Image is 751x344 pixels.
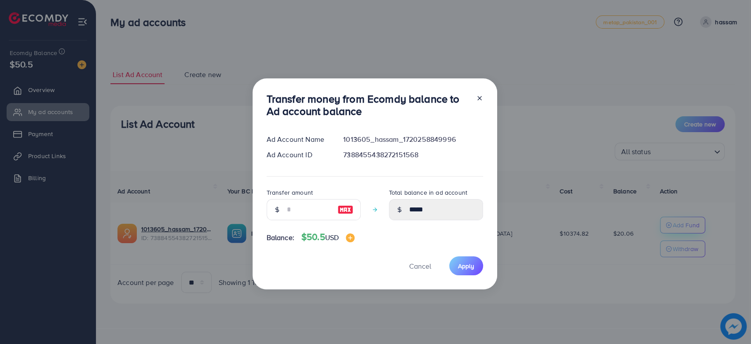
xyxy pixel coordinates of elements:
button: Cancel [398,256,442,275]
span: USD [325,233,339,242]
span: Balance: [267,233,294,243]
span: Apply [458,262,474,270]
button: Apply [449,256,483,275]
div: 7388455438272151568 [336,150,490,160]
h4: $50.5 [301,232,355,243]
h3: Transfer money from Ecomdy balance to Ad account balance [267,92,469,118]
label: Total balance in ad account [389,188,467,197]
div: 1013605_hassam_1720258849996 [336,134,490,144]
div: Ad Account Name [260,134,337,144]
img: image [337,204,353,215]
span: Cancel [409,261,431,271]
label: Transfer amount [267,188,313,197]
img: image [346,233,355,242]
div: Ad Account ID [260,150,337,160]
